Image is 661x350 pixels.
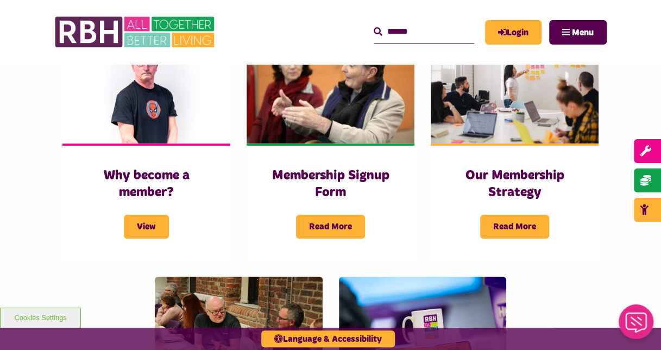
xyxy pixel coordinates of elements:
[480,215,549,239] span: Read More
[572,28,594,37] span: Menu
[485,20,542,45] a: MyRBH
[62,39,230,143] img: Butterworth, Andy (1)
[374,20,474,43] input: Search
[124,215,169,239] span: View
[296,215,365,239] span: Read More
[247,39,414,143] img: Gary Hilary
[261,330,395,347] button: Language & Accessibility
[431,39,599,143] img: You X Ventures Oalh2mojuuk Unsplash
[612,301,661,350] iframe: Netcall Web Assistant for live chat
[549,20,607,45] button: Navigation
[431,39,599,260] a: Our Membership Strategy Read More
[268,167,393,201] h3: Membership Signup Form
[54,11,217,53] img: RBH
[62,39,230,260] a: Why become a member? View
[452,167,577,201] h3: Our Membership Strategy
[84,167,209,201] h3: Why become a member?
[247,39,414,260] a: Membership Signup Form Read More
